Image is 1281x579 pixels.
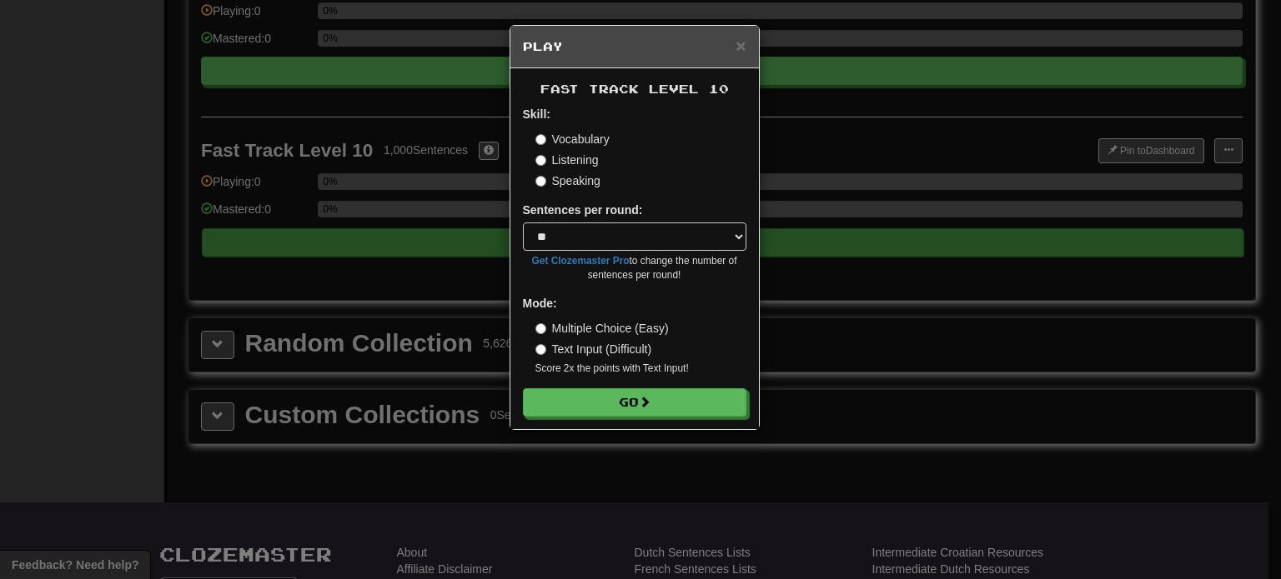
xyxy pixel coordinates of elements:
input: Multiple Choice (Easy) [535,323,546,334]
label: Text Input (Difficult) [535,341,652,357]
strong: Skill: [523,107,550,121]
strong: Mode: [523,297,557,310]
a: Get Clozemaster Pro [532,255,630,267]
input: Listening [535,155,546,166]
span: Fast Track Level 10 [540,82,729,96]
input: Text Input (Difficult) [535,344,546,355]
input: Vocabulary [535,134,546,145]
label: Multiple Choice (Easy) [535,320,669,337]
label: Sentences per round: [523,202,643,218]
input: Speaking [535,176,546,187]
button: Go [523,388,746,417]
small: to change the number of sentences per round! [523,254,746,282]
h5: Play [523,38,746,55]
span: × [736,36,746,55]
label: Speaking [535,172,600,189]
button: Close [736,37,746,54]
small: Score 2x the points with Text Input ! [535,362,746,376]
label: Vocabulary [535,131,610,147]
label: Listening [535,152,599,168]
